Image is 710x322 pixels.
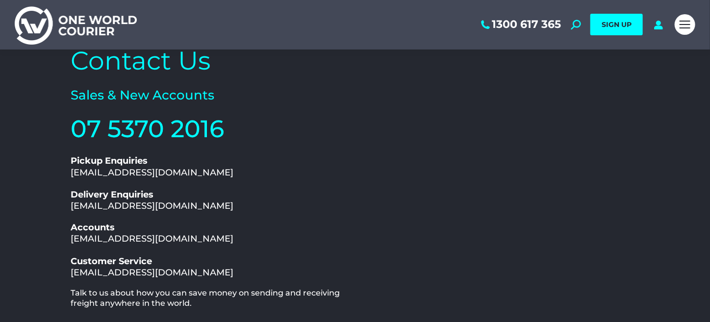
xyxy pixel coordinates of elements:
b: Delivery Enquiries [71,189,153,200]
a: Mobile menu icon [675,14,695,35]
b: Customer Service [71,256,152,267]
a: Accounts[EMAIL_ADDRESS][DOMAIN_NAME] [71,222,233,244]
img: One World Courier [15,5,137,45]
a: Delivery Enquiries[EMAIL_ADDRESS][DOMAIN_NAME] [71,189,233,211]
a: 07 5370 2016 [71,114,224,143]
h2: Sales & New Accounts [71,87,350,104]
b: Pickup Enquiries [71,155,148,166]
a: Pickup Enquiries[EMAIL_ADDRESS][DOMAIN_NAME] [71,155,233,177]
h2: Talk to us about how you can save money on sending and receiving freight anywhere in the world. [71,288,350,309]
a: SIGN UP [590,14,643,35]
h2: Contact Us [71,44,350,77]
a: 1300 617 365 [480,18,561,31]
a: Customer Service[EMAIL_ADDRESS][DOMAIN_NAME] [71,256,233,278]
b: Accounts [71,222,115,233]
span: SIGN UP [602,20,632,29]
